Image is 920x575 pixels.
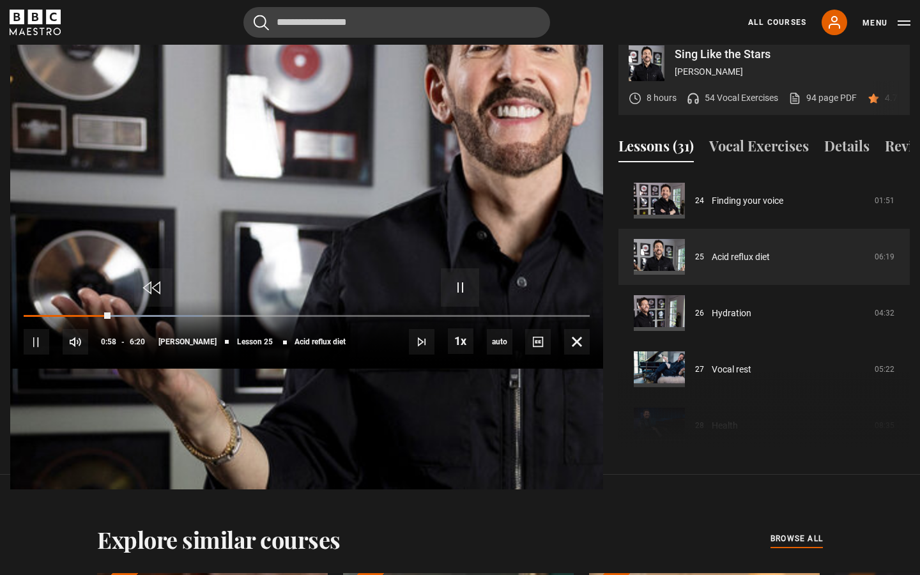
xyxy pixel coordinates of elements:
[525,329,551,355] button: Captions
[63,329,88,355] button: Mute
[618,135,694,162] button: Lessons (31)
[97,526,341,553] h2: Explore similar courses
[770,532,823,545] span: browse all
[448,328,473,354] button: Playback Rate
[862,17,910,29] button: Toggle navigation
[487,329,512,355] span: auto
[295,338,346,346] span: Acid reflux diet
[158,338,217,346] span: [PERSON_NAME]
[487,329,512,355] div: Current quality: 1080p
[409,329,434,355] button: Next Lesson
[712,307,751,320] a: Hydration
[101,330,116,353] span: 0:58
[10,35,603,369] video-js: Video Player
[709,135,809,162] button: Vocal Exercises
[237,338,273,346] span: Lesson 25
[675,49,900,60] p: Sing Like the Stars
[788,91,857,105] a: 94 page PDF
[770,532,823,546] a: browse all
[712,250,770,264] a: Acid reflux diet
[121,337,125,346] span: -
[712,194,783,208] a: Finding your voice
[10,10,61,35] svg: BBC Maestro
[243,7,550,38] input: Search
[824,135,870,162] button: Details
[647,91,677,105] p: 8 hours
[254,15,269,31] button: Submit the search query
[24,315,590,318] div: Progress Bar
[130,330,145,353] span: 6:20
[675,65,900,79] p: [PERSON_NAME]
[564,329,590,355] button: Fullscreen
[24,329,49,355] button: Pause
[748,17,806,28] a: All Courses
[705,91,778,105] p: 54 Vocal Exercises
[712,363,751,376] a: Vocal rest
